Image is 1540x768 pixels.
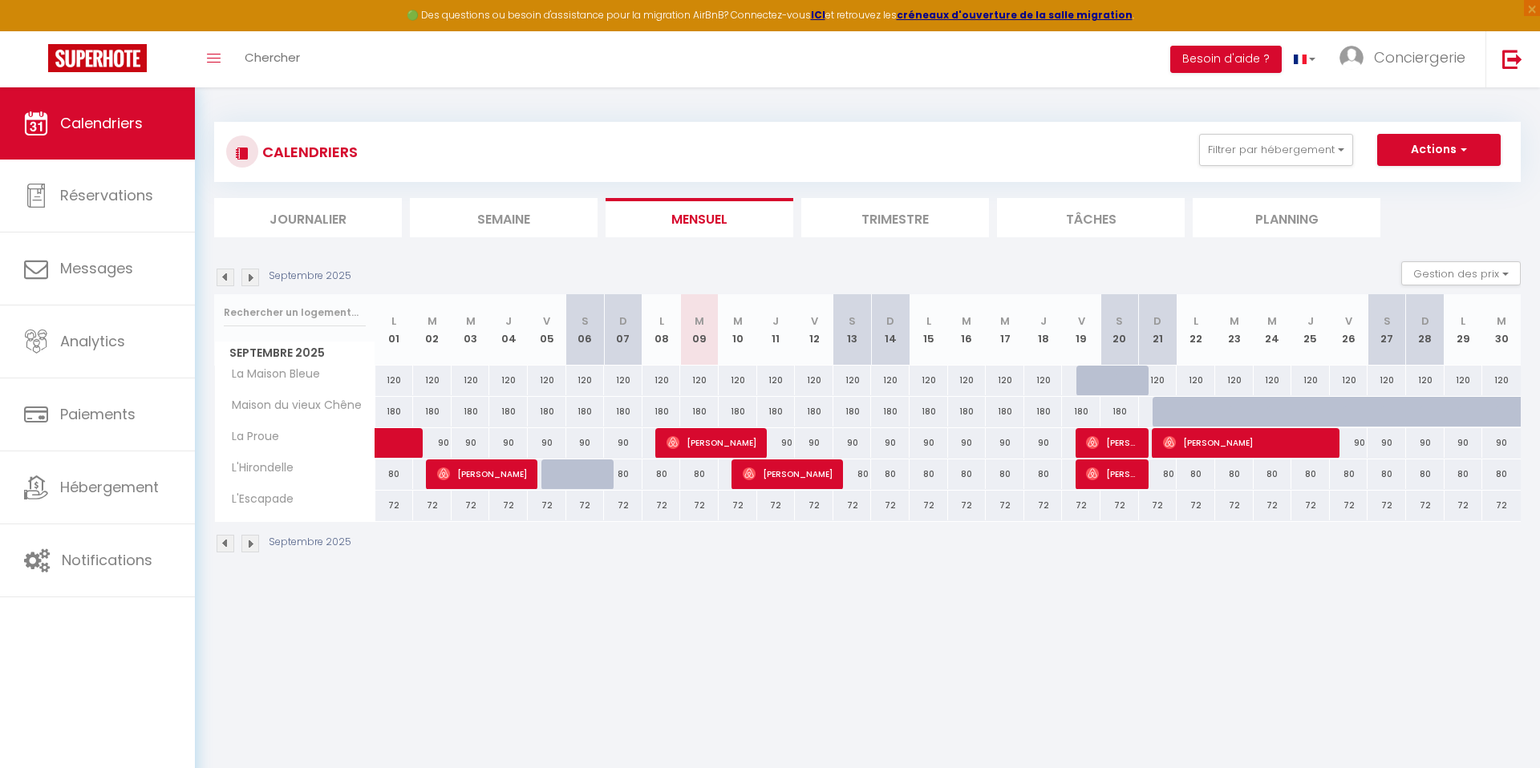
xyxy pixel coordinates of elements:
[757,397,796,426] div: 180
[528,428,566,458] div: 90
[642,459,681,489] div: 80
[1482,459,1521,489] div: 80
[1406,366,1445,395] div: 120
[1377,134,1501,166] button: Actions
[619,313,627,329] abbr: D
[1078,313,1085,329] abbr: V
[1230,313,1239,329] abbr: M
[795,491,833,520] div: 72
[948,491,987,520] div: 72
[948,366,987,395] div: 120
[1406,491,1445,520] div: 72
[948,459,987,489] div: 80
[566,491,605,520] div: 72
[606,198,793,237] li: Mensuel
[833,366,872,395] div: 120
[680,366,719,395] div: 120
[1384,313,1391,329] abbr: S
[897,8,1133,22] a: créneaux d'ouverture de la salle migration
[1100,491,1139,520] div: 72
[811,313,818,329] abbr: V
[566,366,605,395] div: 120
[1307,313,1314,329] abbr: J
[811,8,825,22] strong: ICI
[528,366,566,395] div: 120
[566,397,605,426] div: 180
[642,294,681,366] th: 08
[566,428,605,458] div: 90
[217,459,298,477] span: L'Hirondelle
[833,428,872,458] div: 90
[428,313,437,329] abbr: M
[871,366,910,395] div: 120
[375,491,414,520] div: 72
[1139,459,1177,489] div: 80
[1193,313,1198,329] abbr: L
[1291,294,1330,366] th: 25
[1100,294,1139,366] th: 20
[1215,294,1254,366] th: 23
[214,198,402,237] li: Journalier
[1024,428,1063,458] div: 90
[986,294,1024,366] th: 17
[986,397,1024,426] div: 180
[801,198,989,237] li: Trimestre
[642,397,681,426] div: 180
[1445,491,1483,520] div: 72
[757,428,796,458] div: 90
[1139,294,1177,366] th: 21
[566,294,605,366] th: 06
[48,44,147,72] img: Super Booking
[1482,491,1521,520] div: 72
[1291,366,1330,395] div: 120
[1254,459,1292,489] div: 80
[795,397,833,426] div: 180
[1024,366,1063,395] div: 120
[1421,313,1429,329] abbr: D
[1406,294,1445,366] th: 28
[833,294,872,366] th: 13
[1254,294,1292,366] th: 24
[410,198,598,237] li: Semaine
[642,366,681,395] div: 120
[1482,294,1521,366] th: 30
[1339,46,1364,70] img: ...
[719,294,757,366] th: 10
[60,258,133,278] span: Messages
[604,397,642,426] div: 180
[1330,294,1368,366] th: 26
[719,397,757,426] div: 180
[375,459,414,489] div: 80
[1368,428,1406,458] div: 90
[1482,366,1521,395] div: 120
[833,397,872,426] div: 180
[1116,313,1123,329] abbr: S
[1368,294,1406,366] th: 27
[910,459,948,489] div: 80
[375,397,414,426] div: 180
[604,459,642,489] div: 80
[986,428,1024,458] div: 90
[962,313,971,329] abbr: M
[452,428,490,458] div: 90
[489,366,528,395] div: 120
[1445,294,1483,366] th: 29
[269,269,351,284] p: Septembre 2025
[1374,47,1465,67] span: Conciergerie
[733,313,743,329] abbr: M
[1024,294,1063,366] th: 18
[1086,459,1137,489] span: [PERSON_NAME]
[413,294,452,366] th: 02
[1062,294,1100,366] th: 19
[1139,491,1177,520] div: 72
[1291,491,1330,520] div: 72
[604,366,642,395] div: 120
[1170,46,1282,73] button: Besoin d'aide ?
[1327,31,1485,87] a: ... Conciergerie
[1502,49,1522,69] img: logout
[642,491,681,520] div: 72
[680,459,719,489] div: 80
[871,428,910,458] div: 90
[1368,459,1406,489] div: 80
